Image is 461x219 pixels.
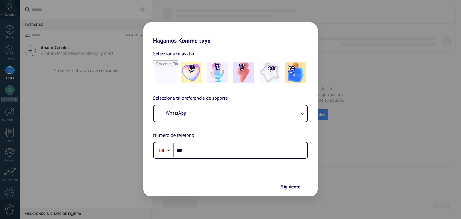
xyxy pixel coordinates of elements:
[154,105,307,121] button: WhatsApp
[153,94,228,102] span: Selecciona tu preferencia de soporte
[181,62,202,83] img: -1.jpeg
[143,22,318,44] h2: Hagamos Kommo tuyo
[166,110,186,116] span: WhatsApp
[259,62,280,83] img: -4.jpeg
[233,62,254,83] img: -3.jpeg
[207,62,228,83] img: -2.jpeg
[153,50,194,58] span: Selecciona tu avatar
[285,62,306,83] img: -5.jpeg
[153,132,194,139] span: Número de teléfono
[155,144,167,157] div: Mexico: + 52
[281,185,300,189] span: Siguiente
[278,182,309,192] button: Siguiente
